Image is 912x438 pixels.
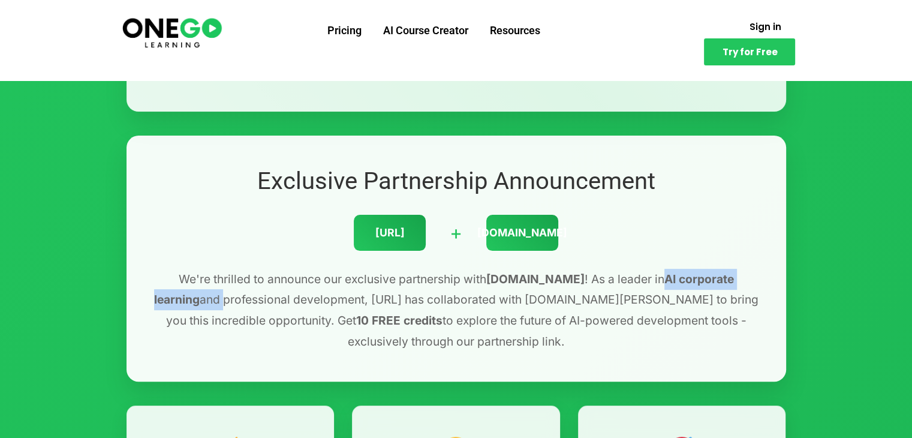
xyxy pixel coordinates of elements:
span: Sign in [749,22,781,31]
a: AI Course Creator [372,15,479,46]
a: Try for Free [704,38,795,65]
a: Pricing [317,15,372,46]
a: Sign in [735,15,795,38]
div: [URL] [354,215,426,251]
strong: 10 FREE credits [356,313,443,328]
div: + [450,217,462,248]
a: Resources [479,15,551,46]
p: We're thrilled to announce our exclusive partnership with ! As a leader in and professional devel... [151,269,762,352]
strong: [DOMAIN_NAME] [486,272,585,286]
div: [DOMAIN_NAME] [486,215,558,251]
h2: Exclusive Partnership Announcement [151,166,762,197]
span: Try for Free [722,47,777,56]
